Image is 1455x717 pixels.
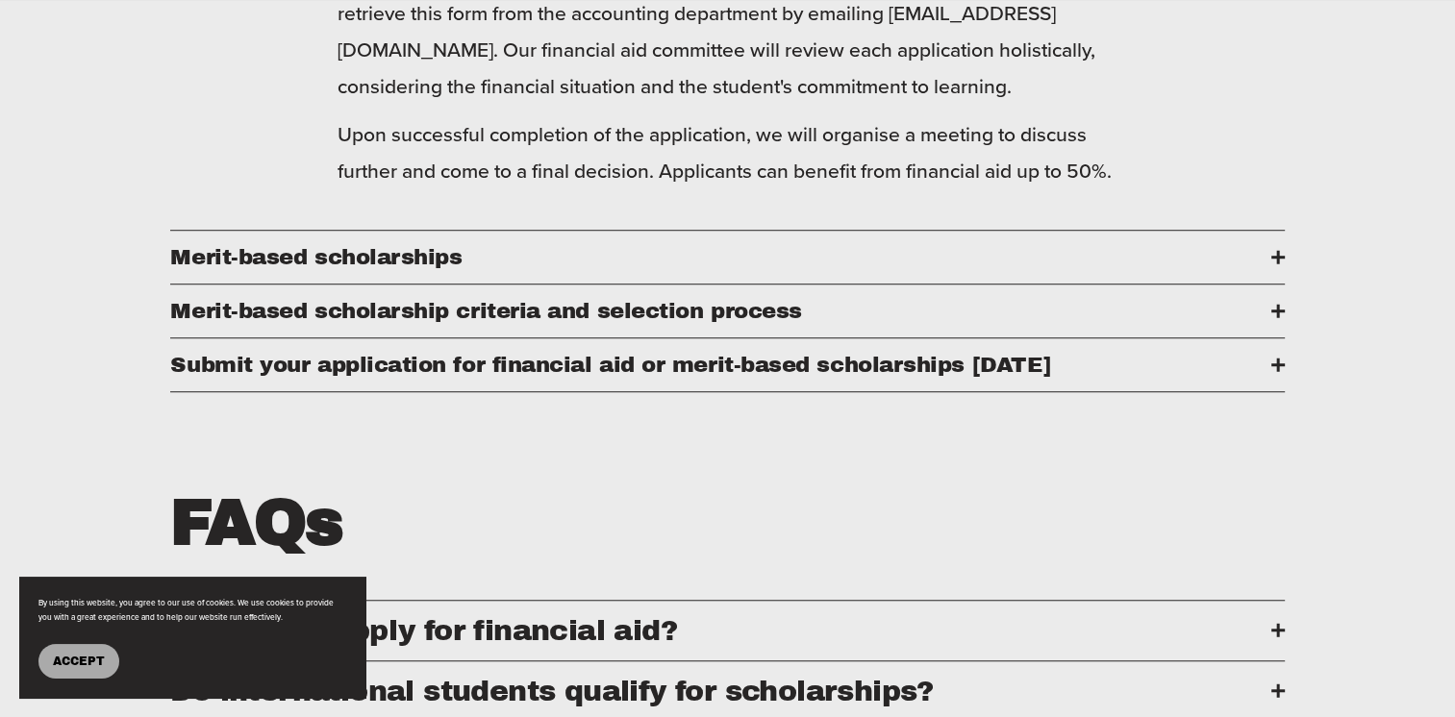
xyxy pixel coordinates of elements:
p: Upon successful completion of the application, we will organise a meeting to discuss further and ... [338,116,1117,189]
section: Cookie banner [19,577,365,698]
p: By using this website, you agree to our use of cookies. We use cookies to provide you with a grea... [38,596,346,625]
span: How can I apply for financial aid? [170,615,1270,646]
button: ​​Merit-based scholarship criteria and selection process [170,284,1284,337]
span: ​​Merit-based scholarship criteria and selection process [170,299,1270,323]
button: Accept [38,644,119,679]
span: Accept [53,655,105,668]
button: Submit your application for financial aid or merit-based scholarships [DATE] [170,338,1284,391]
strong: FAQs [170,488,343,557]
button: Merit-based scholarships [170,231,1284,284]
span: Submit your application for financial aid or merit-based scholarships [DATE] [170,353,1270,377]
span: Merit-based scholarships [170,245,1270,269]
span: Do international students qualify for scholarships? [170,676,1270,706]
button: How can I apply for financial aid? [170,601,1284,660]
